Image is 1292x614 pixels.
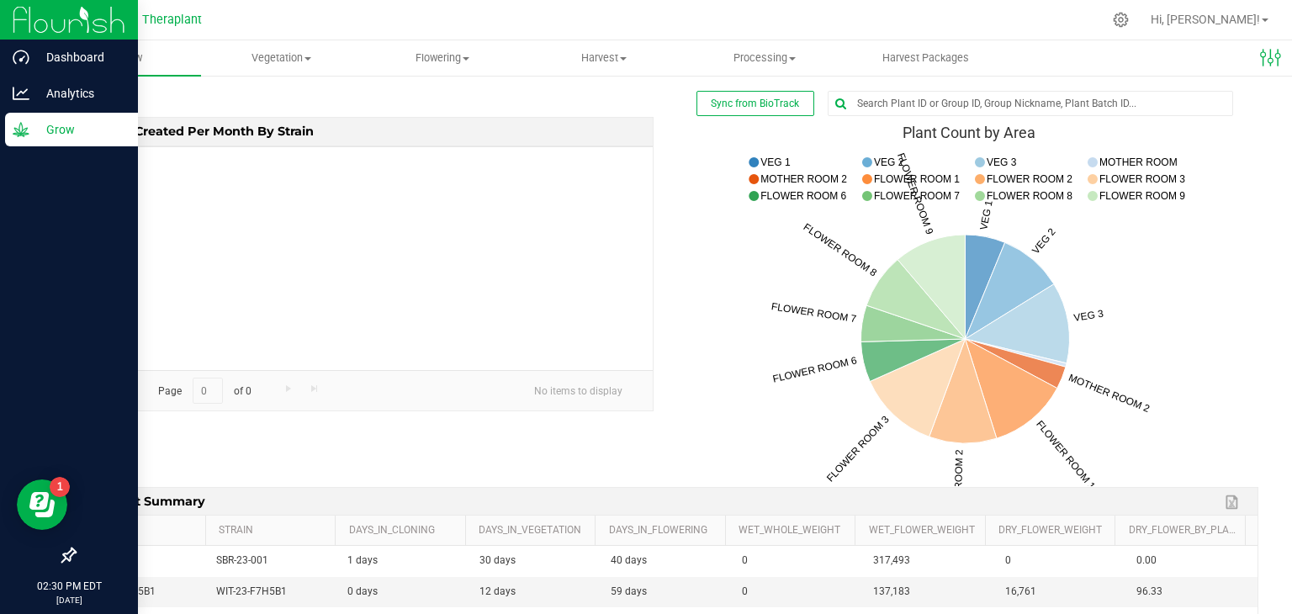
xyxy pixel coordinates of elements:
text: MOTHER ROOM 2 [760,173,847,185]
span: Processing [685,50,844,66]
span: Hi, [PERSON_NAME]! [1151,13,1260,26]
td: SBR-23-001 [75,546,206,576]
span: Flowering [363,50,522,66]
td: 40 days [601,546,732,576]
span: Page of 0 [144,378,265,404]
inline-svg: Analytics [13,85,29,102]
a: Wet_Whole_Weight [739,524,849,537]
span: Theraplant [142,13,202,27]
button: Sync from BioTrack [696,91,814,116]
td: WIT-23-F7H5B1 [75,577,206,607]
a: Flowering [363,40,523,76]
span: Vegetation [202,50,361,66]
a: Harvest [523,40,684,76]
p: Analytics [29,83,130,103]
td: 317,493 [863,546,994,576]
text: VEG 1 [760,156,791,168]
td: 0.00 [1126,546,1258,576]
text: FLOWER ROOM 1 [874,173,960,185]
span: Plants Created per Month by Strain [87,118,319,144]
td: 59 days [601,577,732,607]
a: Dry_Flower_Weight [998,524,1109,537]
td: 1 days [337,546,469,576]
span: No items to display [521,378,636,403]
text: FLOWER ROOM 7 [874,190,960,202]
a: Days_in_Flowering [609,524,719,537]
span: Harvest Packages [860,50,992,66]
td: 16,761 [995,577,1126,607]
text: FLOWER ROOM 9 [1099,190,1185,202]
span: Harvest Summary [87,488,210,514]
p: 02:30 PM EDT [8,579,130,594]
p: [DATE] [8,594,130,606]
td: 0 [995,546,1126,576]
td: 0 [732,577,863,607]
td: 137,183 [863,577,994,607]
a: Days_in_Cloning [349,524,459,537]
span: Sync from BioTrack [711,98,799,109]
a: Vegetation [201,40,362,76]
p: Dashboard [29,47,130,67]
td: 30 days [469,546,601,576]
iframe: Resource center unread badge [50,477,70,497]
a: Days_in_Vegetation [479,524,589,537]
td: SBR-23-001 [206,546,337,576]
text: VEG 3 [987,156,1017,168]
text: FLOWER ROOM 3 [1099,173,1185,185]
a: Wet_Flower_Weight [869,524,979,537]
a: Harvest Packages [845,40,1006,76]
div: Plant Count by Area [679,124,1258,141]
div: Manage settings [1110,12,1131,28]
a: Strain [219,524,329,537]
a: Dry_Flower_by_Plant [1129,524,1239,537]
inline-svg: Dashboard [13,49,29,66]
iframe: Resource center [17,479,67,530]
text: FLOWER ROOM 2 [987,173,1072,185]
text: FLOWER ROOM 6 [760,190,846,202]
a: Export to Excel [1221,491,1246,513]
text: FLOWER ROOM 8 [987,190,1072,202]
input: Search Plant ID or Group ID, Group Nickname, Plant Batch ID... [829,92,1232,115]
td: WIT-23-F7H5B1 [206,577,337,607]
text: MOTHER ROOM [1099,156,1178,168]
td: 0 [732,546,863,576]
inline-svg: Grow [13,121,29,138]
span: Harvest [524,50,683,66]
p: Grow [29,119,130,140]
td: 96.33 [1126,577,1258,607]
td: 0 days [337,577,469,607]
a: Processing [684,40,845,76]
td: 12 days [469,577,601,607]
a: Harvest [87,524,199,537]
text: VEG 2 [874,156,904,168]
